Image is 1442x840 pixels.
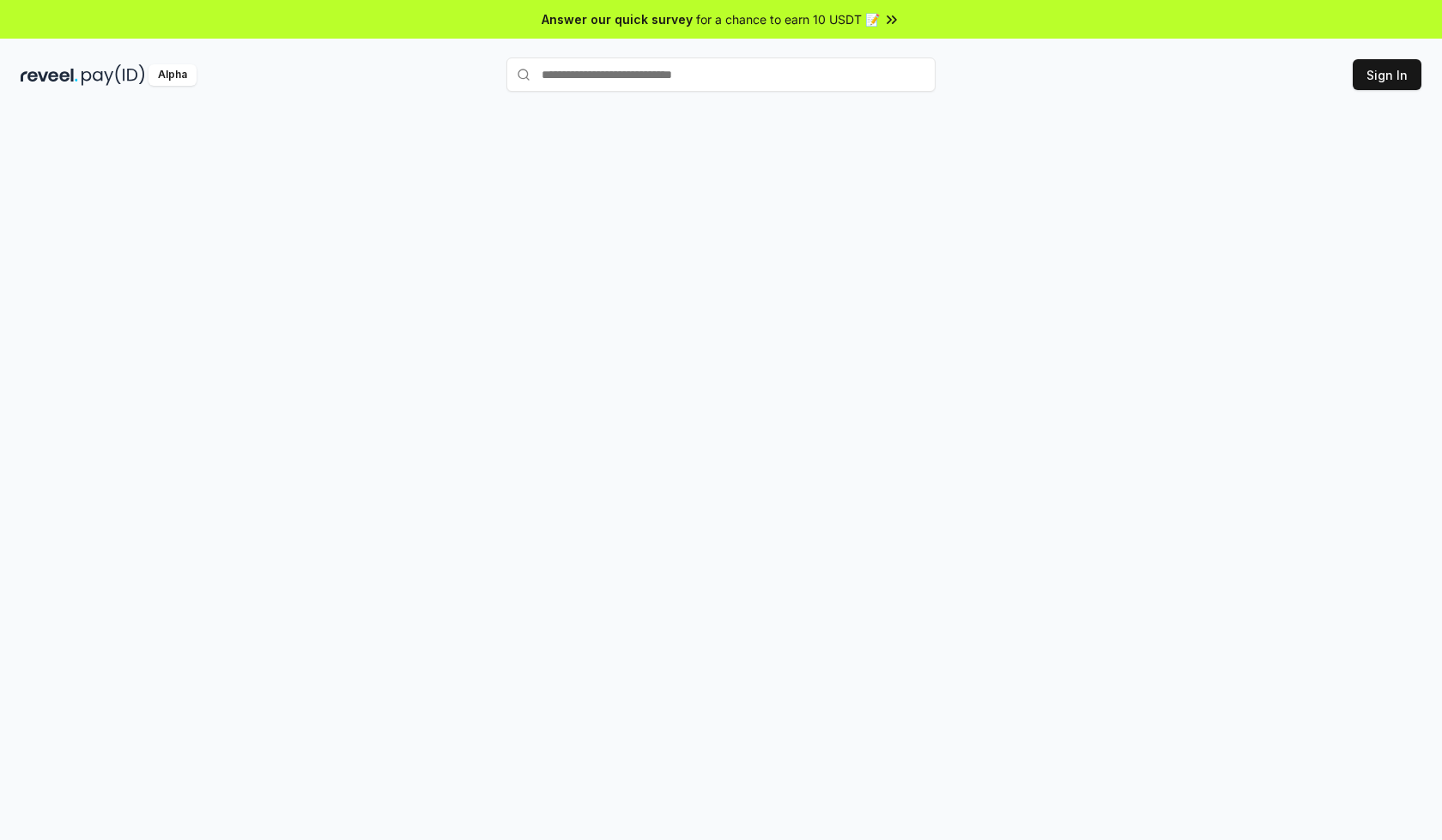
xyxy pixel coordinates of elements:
[1353,59,1421,90] button: Sign In
[542,10,693,28] span: Answer our quick survey
[148,64,197,86] div: Alpha
[82,64,145,86] img: pay_id
[21,64,78,86] img: reveel_dark
[696,10,880,28] span: for a chance to earn 10 USDT 📝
